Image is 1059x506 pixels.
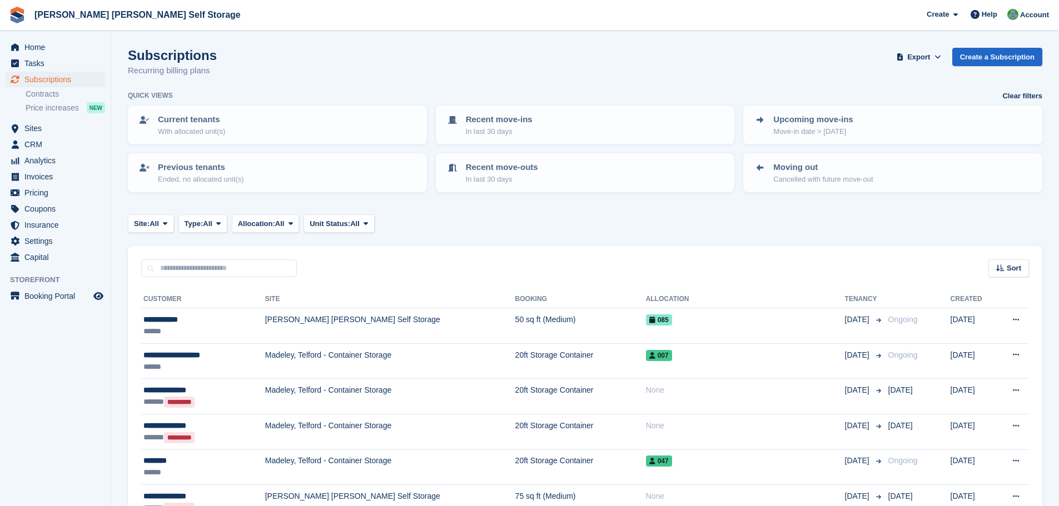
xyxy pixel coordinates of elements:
a: menu [6,56,105,71]
span: Home [24,39,91,55]
span: 007 [646,350,672,361]
span: Sites [24,121,91,136]
span: [DATE] [845,455,872,467]
td: 20ft Storage Container [515,379,646,414]
a: menu [6,39,105,55]
div: None [646,384,845,396]
span: Capital [24,249,91,265]
span: 047 [646,455,672,467]
td: [DATE] [951,449,996,485]
span: Invoices [24,169,91,184]
a: menu [6,233,105,249]
p: Upcoming move-ins [773,113,853,126]
a: Current tenants With allocated unit(s) [129,107,426,143]
a: Recent move-ins In last 30 days [437,107,734,143]
span: Pricing [24,185,91,201]
a: [PERSON_NAME] [PERSON_NAME] Self Storage [30,6,245,24]
td: [DATE] [951,379,996,414]
span: All [350,218,360,229]
th: Tenancy [845,290,884,308]
a: Previous tenants Ended, no allocated unit(s) [129,154,426,191]
button: Site: All [128,214,174,233]
td: [DATE] [951,414,996,449]
td: 20ft Storage Container [515,414,646,449]
span: 085 [646,314,672,325]
td: Madeley, Telford - Container Storage [265,414,515,449]
span: Tasks [24,56,91,71]
p: Recent move-ins [466,113,533,126]
span: [DATE] [845,490,872,502]
h1: Subscriptions [128,48,217,63]
a: menu [6,72,105,87]
p: Cancelled with future move-out [773,174,873,185]
a: Upcoming move-ins Move-in date > [DATE] [744,107,1041,143]
p: Recurring billing plans [128,64,217,77]
a: menu [6,201,105,217]
span: All [203,218,212,229]
p: Ended, no allocated unit(s) [158,174,244,185]
span: Create [927,9,949,20]
span: Analytics [24,153,91,168]
p: In last 30 days [466,126,533,137]
a: Contracts [26,89,105,99]
th: Customer [141,290,265,308]
h6: Quick views [128,91,173,101]
span: Coupons [24,201,91,217]
td: 20ft Storage Container [515,343,646,379]
span: CRM [24,137,91,152]
img: stora-icon-8386f47178a22dfd0bd8f6a31ec36ba5ce8667c1dd55bd0f319d3a0aa187defe.svg [9,7,26,23]
span: Help [982,9,997,20]
td: Madeley, Telford - Container Storage [265,449,515,485]
span: Price increases [26,103,79,113]
th: Allocation [646,290,845,308]
div: None [646,420,845,432]
span: [DATE] [888,385,913,394]
button: Type: All [178,214,227,233]
a: Moving out Cancelled with future move-out [744,154,1041,191]
span: [DATE] [845,314,872,325]
td: 20ft Storage Container [515,449,646,485]
td: [DATE] [951,343,996,379]
span: Account [1020,9,1049,21]
a: menu [6,121,105,136]
a: menu [6,185,105,201]
th: Booking [515,290,646,308]
span: Allocation: [238,218,275,229]
td: Madeley, Telford - Container Storage [265,343,515,379]
a: menu [6,169,105,184]
span: Sort [1007,263,1021,274]
span: All [275,218,285,229]
span: Export [907,52,930,63]
p: In last 30 days [466,174,538,185]
p: Current tenants [158,113,225,126]
span: Subscriptions [24,72,91,87]
td: Madeley, Telford - Container Storage [265,379,515,414]
span: [DATE] [888,421,913,430]
td: [PERSON_NAME] [PERSON_NAME] Self Storage [265,308,515,344]
td: [DATE] [951,308,996,344]
p: With allocated unit(s) [158,126,225,137]
span: Type: [185,218,203,229]
span: Site: [134,218,150,229]
span: All [150,218,159,229]
p: Move-in date > [DATE] [773,126,853,137]
span: Ongoing [888,350,918,359]
a: Clear filters [1002,91,1042,102]
a: Create a Subscription [952,48,1042,66]
span: Ongoing [888,456,918,465]
div: None [646,490,845,502]
p: Previous tenants [158,161,244,174]
a: Recent move-outs In last 30 days [437,154,734,191]
button: Export [894,48,943,66]
a: Price increases NEW [26,102,105,114]
div: NEW [87,102,105,113]
span: [DATE] [845,349,872,361]
a: Preview store [92,289,105,303]
span: [DATE] [845,384,872,396]
span: [DATE] [888,492,913,500]
a: menu [6,217,105,233]
p: Moving out [773,161,873,174]
a: menu [6,137,105,152]
a: menu [6,249,105,265]
span: Booking Portal [24,288,91,304]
